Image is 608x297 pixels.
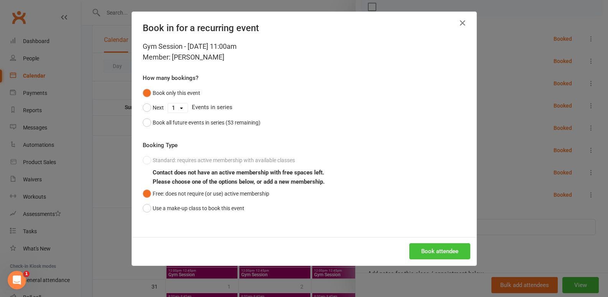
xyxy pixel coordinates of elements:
button: Next [143,100,164,115]
button: Book attendee [409,243,470,259]
b: Contact does not have an active membership with free spaces left. [153,169,324,176]
b: Please choose one of the options below, or add a new membership. [153,178,325,185]
label: Booking Type [143,141,178,150]
div: Events in series [143,100,466,115]
div: Gym Session - [DATE] 11:00am Member: [PERSON_NAME] [143,41,466,63]
div: Book all future events in series (53 remaining) [153,118,260,127]
iframe: Intercom live chat [8,271,26,289]
button: Book only this event [143,86,200,100]
button: Free: does not require (or use) active membership [143,186,269,201]
button: Close [456,17,469,29]
button: Use a make-up class to book this event [143,201,244,216]
span: 1 [23,271,30,277]
button: Book all future events in series (53 remaining) [143,115,260,130]
h4: Book in for a recurring event [143,23,466,33]
label: How many bookings? [143,73,198,83]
